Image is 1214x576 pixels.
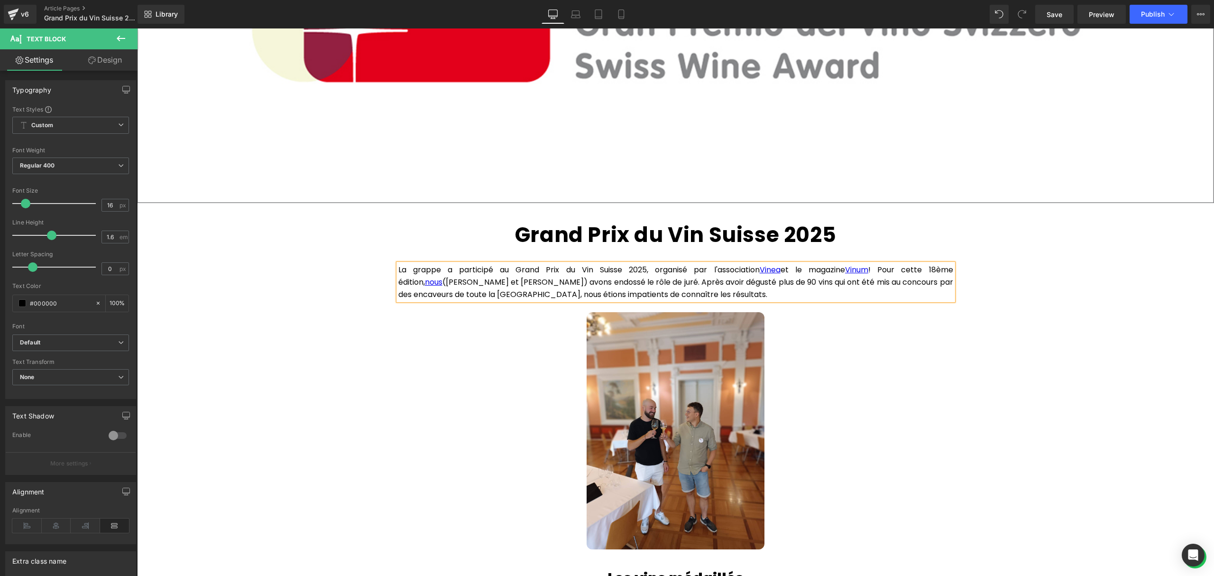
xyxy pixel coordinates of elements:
[288,248,305,259] a: nous
[12,407,54,420] div: Text Shadow
[19,8,31,20] div: v6
[1191,5,1210,24] button: More
[120,266,128,272] span: px
[990,5,1009,24] button: Undo
[138,5,184,24] a: New Library
[50,459,88,468] p: More settings
[120,202,128,208] span: px
[1089,9,1114,19] span: Preview
[12,507,129,514] div: Alignment
[12,81,51,94] div: Typography
[12,283,129,289] div: Text Color
[12,187,129,194] div: Font Size
[623,236,644,247] a: Vinea
[542,5,564,24] a: Desktop
[27,35,66,43] span: Text Block
[1182,544,1205,567] div: Open Intercom Messenger
[12,552,66,565] div: Extra class name
[1077,5,1126,24] a: Preview
[1130,5,1187,24] button: Publish
[12,105,129,113] div: Text Styles
[6,452,136,474] button: More settings
[20,339,40,347] i: Default
[4,5,37,24] a: v6
[30,298,91,308] input: Color
[610,5,633,24] a: Mobile
[12,251,129,258] div: Letter Spacing
[20,162,55,169] b: Regular 400
[31,121,53,130] b: Custom
[450,284,627,521] img: Grand Prix du Vin Suisse
[12,147,129,154] div: Font Weight
[708,236,731,247] a: Vinum
[12,359,129,365] div: Text Transform
[12,323,129,330] div: Font
[20,373,35,381] b: None
[12,483,45,496] div: Alignment
[261,235,816,272] p: La grappe a participé au Grand Prix du Vin Suisse 2025, organisé par l'association et le magazine...
[44,5,153,12] a: Article Pages
[12,219,129,226] div: Line Height
[378,192,699,221] strong: Grand Prix du Vin Suisse 2025
[156,10,178,19] span: Library
[44,14,135,22] span: Grand Prix du Vin Suisse 2025
[564,5,587,24] a: Laptop
[261,539,816,560] h2: Les vins médaillés
[12,431,99,441] div: Enable
[120,234,128,240] span: em
[587,5,610,24] a: Tablet
[1012,5,1031,24] button: Redo
[1141,10,1165,18] span: Publish
[106,295,129,312] div: %
[71,49,139,71] a: Design
[1047,9,1062,19] span: Save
